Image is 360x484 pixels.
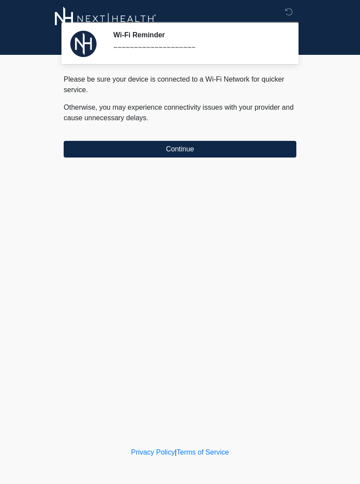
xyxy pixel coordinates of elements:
[131,448,175,456] a: Privacy Policy
[64,141,296,158] button: Continue
[175,448,176,456] a: |
[55,7,156,31] img: Next-Health Logo
[64,102,296,123] p: Otherwise, you may experience connectivity issues with your provider and cause unnecessary delays
[70,31,97,57] img: Agent Avatar
[113,43,283,53] div: ~~~~~~~~~~~~~~~~~~~~
[147,114,148,122] span: .
[176,448,229,456] a: Terms of Service
[64,74,296,95] p: Please be sure your device is connected to a Wi-Fi Network for quicker service.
